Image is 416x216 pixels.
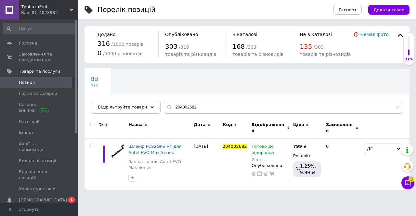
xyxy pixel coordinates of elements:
span: Замовлення [326,122,354,133]
b: 799 [293,144,302,149]
span: 1 [68,197,75,203]
a: Немає фото [360,32,389,37]
span: Експорт [339,7,357,12]
span: Відфільтруйте товари [98,105,147,109]
button: Чат з покупцем3 [401,176,414,189]
span: Головна [19,40,37,46]
img: Шлейф FCS2GPS V4 для Autel EVO Max Series [110,144,125,158]
span: 3 [409,176,414,182]
span: Відображення [252,122,285,133]
span: товарів та різновидів [300,52,351,57]
div: 31% [404,57,414,62]
div: [DATE] [192,139,221,190]
span: Опубліковано [165,32,198,37]
span: Не в каталозі [300,32,332,37]
span: % [99,122,103,128]
span: Ціна [293,122,304,128]
span: Відновлення позицій [19,169,60,181]
span: Всі [91,76,98,82]
span: Дата [194,122,206,128]
span: товарів та різновидів [232,52,283,57]
span: Готово до відправки [252,144,274,157]
span: Товари та послуги [19,69,60,74]
div: 0 [322,139,362,190]
span: / 5000 різновидів [103,51,143,56]
a: Шлейф FCS2GPS V4 для Autel EVO Max Series [128,144,182,155]
span: ТурботаProfi [21,4,70,10]
span: товарів та різновидів [165,52,216,57]
span: 316 [97,40,110,47]
span: / 1000 товарів [111,42,143,47]
span: Характеристики [19,186,56,192]
span: [DEMOGRAPHIC_DATA] [19,197,67,203]
input: Пошук по назві позиції, артикулу і пошуковим запитам [164,101,403,114]
span: Код [223,122,232,128]
span: Групи та добірки [19,91,57,96]
span: / 303 [314,44,324,50]
span: Дії [367,146,372,151]
span: 0 [97,49,102,57]
span: 204002682 [223,144,247,149]
button: Додати товар [368,5,409,15]
div: Роздріб [293,153,320,159]
span: 316 [91,83,98,88]
div: ₴ [293,144,306,149]
span: 1.25%, 9.99 ₴ [300,163,316,175]
div: Ваш ID: 4028982 [21,10,78,16]
span: Категорії [19,119,39,125]
span: Акції та промокоди [19,141,60,153]
a: Запчасти для Autel EVO Max Series [128,159,190,171]
button: Експорт [333,5,362,15]
span: 303 [165,43,177,50]
div: 2 шт. [252,157,290,162]
input: Пошук [3,23,77,34]
span: Імпорт [19,130,34,136]
span: Сезонні знижки [19,102,60,113]
span: 135 [300,43,312,50]
span: Видалені позиції [19,158,56,164]
span: Назва [128,122,143,128]
span: 168 [232,43,245,50]
span: / 303 [246,44,256,50]
div: Перелік позицій [97,6,156,13]
span: Замовлення та повідомлення [19,51,60,63]
span: В каталозі [232,32,257,37]
div: Опубліковано [252,163,290,169]
span: / 316 [179,44,189,50]
span: Позиції [19,80,35,85]
span: Додати товар [373,7,404,12]
span: Додано [97,32,115,37]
